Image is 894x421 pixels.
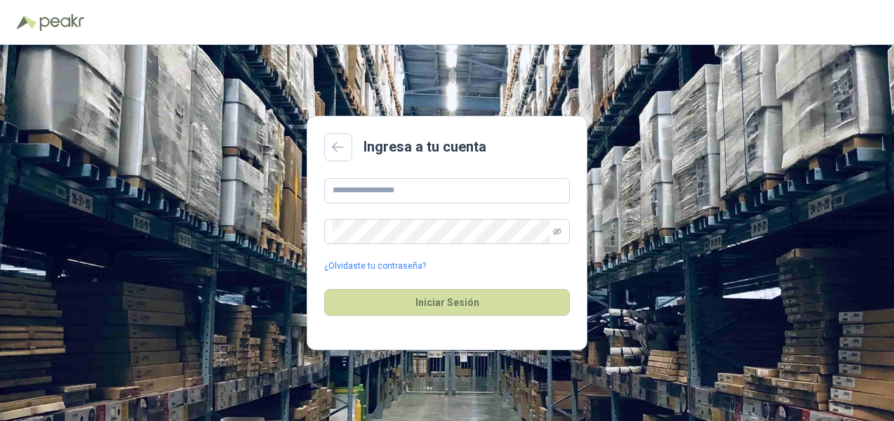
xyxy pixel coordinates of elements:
[324,289,570,316] button: Iniciar Sesión
[17,15,36,29] img: Logo
[363,136,486,158] h2: Ingresa a tu cuenta
[553,227,561,236] span: eye-invisible
[324,260,426,273] a: ¿Olvidaste tu contraseña?
[39,14,84,31] img: Peakr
